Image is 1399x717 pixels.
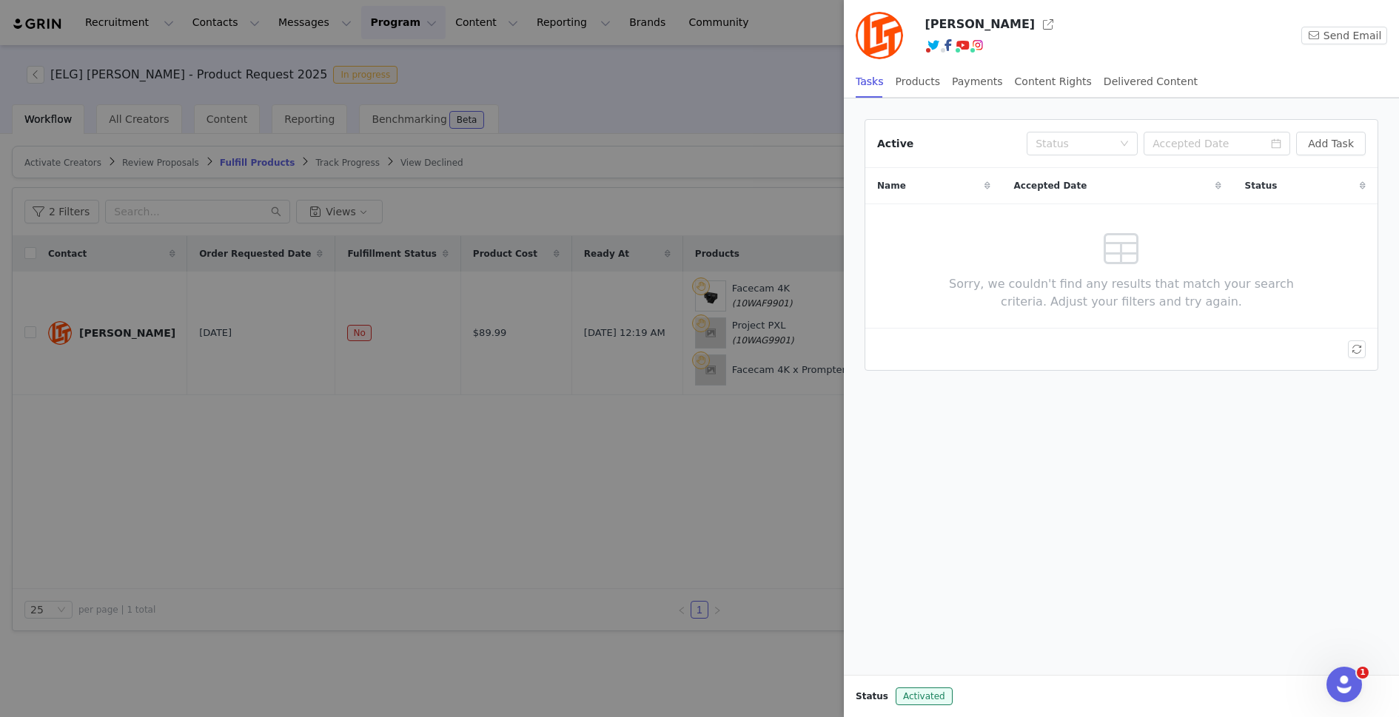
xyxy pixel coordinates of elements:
[1245,179,1278,192] span: Status
[1015,65,1092,98] div: Content Rights
[856,65,884,98] div: Tasks
[952,65,1003,98] div: Payments
[877,179,906,192] span: Name
[877,136,913,152] div: Active
[896,687,953,705] span: Activated
[1144,132,1290,155] input: Accepted Date
[972,39,984,51] img: instagram.svg
[896,65,940,98] div: Products
[927,275,1317,311] span: Sorry, we couldn't find any results that match your search criteria. Adjust your filters and try ...
[1104,65,1198,98] div: Delivered Content
[1271,138,1281,149] i: icon: calendar
[865,119,1378,371] article: Active
[856,12,903,59] img: cafa9840-c8b9-41f8-b0a7-7ad208f47d66.jpg
[1301,27,1387,44] button: Send Email
[1296,132,1366,155] button: Add Task
[1120,139,1129,149] i: icon: down
[1326,667,1362,702] iframe: Intercom live chat
[1036,136,1113,151] div: Status
[1357,667,1369,679] span: 1
[1014,179,1087,192] span: Accepted Date
[856,690,888,703] span: Status
[925,16,1035,33] h3: [PERSON_NAME]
